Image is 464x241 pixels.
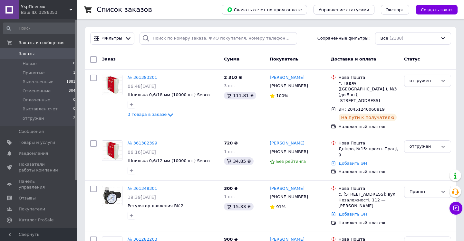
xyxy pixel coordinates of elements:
[224,157,253,165] div: 34.85 ₴
[224,186,238,191] span: 300 ₴
[224,149,236,154] span: 1 шт.
[128,195,156,200] span: 19:39[DATE]
[331,57,376,61] span: Доставка и оплата
[97,6,152,14] h1: Список заказов
[339,140,399,146] div: Нова Пошта
[128,186,157,191] a: № 361348301
[19,179,60,190] span: Панель управления
[268,82,309,90] div: [PHONE_NUMBER]
[381,5,409,14] button: Экспорт
[102,35,122,42] span: Фильтры
[222,5,307,14] button: Скачать отчет по пром-оплате
[339,146,399,158] div: Дніпро, №15: просп. Праці, 9
[314,5,374,14] button: Управление статусами
[128,112,174,117] a: 3 товара в заказе
[21,4,69,10] span: УкрПневмо
[381,35,388,42] span: Все
[73,106,75,112] span: 0
[128,92,210,97] a: Шпилька 0,6/18 мм (10000 шт) Senco
[276,204,285,209] span: 91%
[410,78,438,84] div: отгружен
[339,186,399,191] div: Нова Пошта
[73,116,75,121] span: 2
[23,70,45,76] span: Принятые
[102,187,122,205] img: Фото товару
[224,57,239,61] span: Сумма
[19,217,53,223] span: Каталог ProSale
[339,161,367,166] a: Добавить ЭН
[270,186,304,192] a: [PERSON_NAME]
[410,189,438,195] div: Принят
[19,162,60,173] span: Показатели работы компании
[73,70,75,76] span: 1
[276,93,288,98] span: 100%
[102,75,122,95] img: Фото товару
[73,61,75,67] span: 0
[19,129,44,134] span: Сообщения
[128,112,167,117] span: 3 товара в заказе
[339,191,399,209] div: с. [STREET_ADDRESS]: вул. Незалежності, 112 — [PERSON_NAME]
[268,193,309,201] div: [PHONE_NUMBER]
[224,75,242,80] span: 2 310 ₴
[227,7,302,13] span: Скачать отчет по пром-оплате
[19,151,48,156] span: Уведомления
[19,40,64,46] span: Заказы и сообщения
[3,23,76,34] input: Поиск
[270,57,298,61] span: Покупатель
[224,92,256,99] div: 111.81 ₴
[224,194,236,199] span: 1 шт.
[416,5,458,14] button: Создать заказ
[128,84,156,89] span: 06:48[DATE]
[73,97,75,103] span: 0
[224,203,253,210] div: 15.33 ₴
[21,10,77,15] div: Ваш ID: 3286353
[404,57,420,61] span: Статус
[224,83,236,88] span: 3 шт.
[23,116,44,121] span: отгружен
[276,159,306,164] span: Без рейтинга
[450,202,462,215] button: Чат с покупателем
[224,141,238,145] span: 720 ₴
[421,7,452,12] span: Создать заказ
[410,143,438,150] div: отгружен
[128,158,210,163] a: Шпилька 0,6/12 мм (10000 шт) Senco
[140,32,297,45] input: Поиск по номеру заказа, ФИО покупателя, номеру телефона, Email, номеру накладной
[339,75,399,80] div: Нова Пошта
[339,80,399,104] div: г. Гадяч ([GEOGRAPHIC_DATA].), №3 (до 5 кг), [STREET_ADDRESS]
[128,141,157,145] a: № 361382399
[409,7,458,12] a: Создать заказ
[69,88,75,94] span: 304
[19,140,55,145] span: Товары и услуги
[102,186,122,206] a: Фото товару
[268,148,309,156] div: [PHONE_NUMBER]
[19,51,34,57] span: Заказы
[102,140,122,161] a: Фото товару
[386,7,404,12] span: Экспорт
[128,150,156,155] span: 06:16[DATE]
[102,141,122,161] img: Фото товару
[23,79,53,85] span: Выполненные
[66,79,75,85] span: 1881
[102,57,116,61] span: Заказ
[23,106,58,112] span: Выставлен счет
[339,220,399,226] div: Наложенный платеж
[339,212,367,217] a: Добавить ЭН
[19,206,45,212] span: Покупатели
[390,36,403,41] span: (2188)
[317,35,370,42] span: Сохраненные фильтры:
[339,114,397,121] div: На пути к получателю
[128,203,183,208] a: Регулятор давления RK-2
[270,140,304,146] a: [PERSON_NAME]
[270,75,304,81] a: [PERSON_NAME]
[23,97,50,103] span: Оплаченные
[319,7,369,12] span: Управление статусами
[128,75,157,80] a: № 361383201
[23,88,51,94] span: Отмененные
[339,107,385,112] span: ЭН: 20451246060819
[23,61,37,67] span: Новые
[19,195,36,201] span: Отзывы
